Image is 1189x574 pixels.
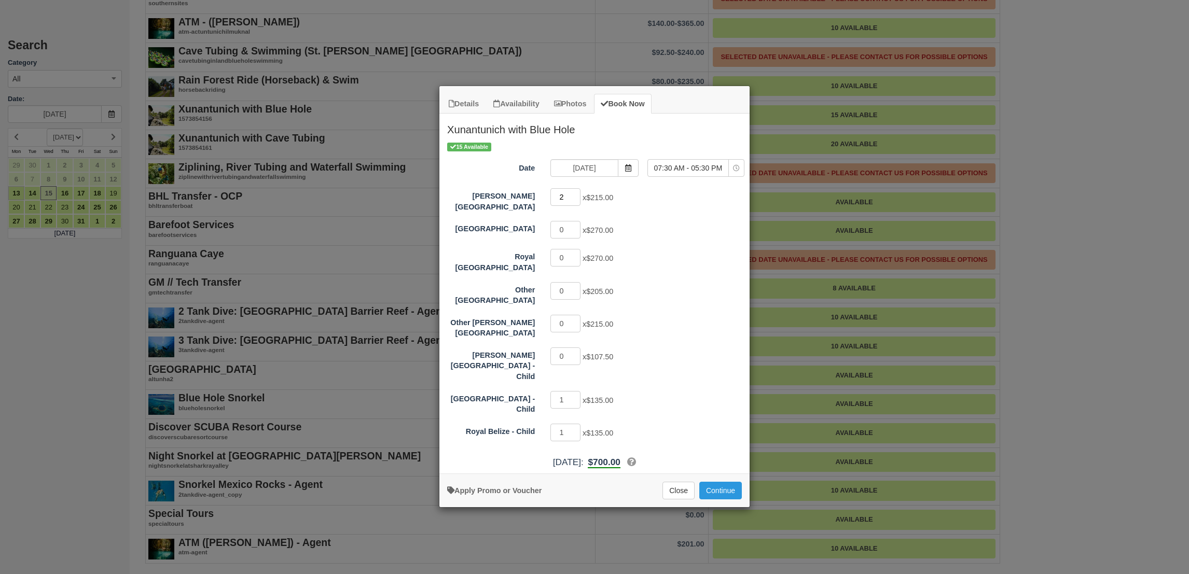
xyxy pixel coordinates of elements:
[586,320,613,328] span: $215.00
[699,482,742,499] button: Add to Booking
[439,187,543,212] label: Hopkins Bay Resort
[586,353,613,361] span: $107.50
[547,94,593,114] a: Photos
[550,188,580,206] input: Hopkins Bay Resort
[583,429,613,437] span: x
[447,486,542,495] a: Apply Voucher
[439,220,543,234] label: Thatch Caye Resort
[662,482,695,499] button: Close
[583,194,613,202] span: x
[586,429,613,437] span: $135.00
[439,281,543,306] label: Other Placencia Area Resort
[583,396,613,404] span: x
[550,424,580,441] input: Royal Belize - Child
[550,391,580,409] input: Thatch Caye Resort - Child
[439,423,543,437] label: Royal Belize - Child
[550,221,580,239] input: Thatch Caye Resort
[487,94,546,114] a: Availability
[550,282,580,300] input: Other Placencia Area Resort
[439,114,750,141] h2: Xunantunich with Blue Hole
[439,114,750,468] div: Item Modal
[550,347,580,365] input: Hopkins Bay Resort - Child
[550,315,580,332] input: Other Hopkins Area Resort
[583,320,613,328] span: x
[447,143,491,151] span: 15 Available
[550,249,580,267] input: Royal Belize
[439,346,543,382] label: Hopkins Bay Resort - Child
[594,94,651,114] a: Book Now
[439,248,543,273] label: Royal Belize
[583,227,613,235] span: x
[583,255,613,263] span: x
[586,194,613,202] span: $215.00
[442,94,486,114] a: Details
[586,287,613,296] span: $205.00
[583,353,613,361] span: x
[583,287,613,296] span: x
[588,457,620,467] span: $700.00
[439,314,543,339] label: Other Hopkins Area Resort
[648,163,728,173] span: 07:30 AM - 05:30 PM
[586,396,613,404] span: $135.00
[439,159,543,174] label: Date
[586,255,613,263] span: $270.00
[439,456,750,469] div: [DATE]:
[439,390,543,415] label: Thatch Caye Resort - Child
[586,227,613,235] span: $270.00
